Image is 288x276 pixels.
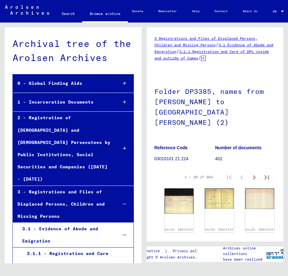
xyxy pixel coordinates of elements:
img: 002.jpg [164,188,194,214]
b: Number of documents [215,145,262,150]
a: Contact [207,4,235,19]
div: 0 - Global Finding Aids [13,77,113,89]
a: About Us [235,4,265,19]
a: DocID: 68815124 [205,228,233,231]
div: 1 – 30 of 804 [184,174,213,180]
span: / [216,42,219,48]
p: The Arolsen Archives online collections [223,240,266,257]
img: 001.jpg [205,188,234,209]
div: 3.1 - Evidence of Abode and Emigration [18,223,113,247]
span: / [198,55,201,61]
a: 3 Registrations and Files of Displaced Persons, Children and Missing Persons [154,36,257,47]
button: First page [223,171,235,183]
p: 402 [215,156,275,162]
a: Newsletter [151,4,184,19]
a: DocID: 68815124 [245,228,274,231]
a: Help [184,4,207,19]
p: have been realized in partnership with [223,257,266,268]
a: DocID: 68815123 [165,228,193,231]
b: Reference Code [154,145,188,150]
span: / [176,49,179,54]
div: | [134,248,211,254]
div: 2 - Registration of [DEMOGRAPHIC_DATA] and [DEMOGRAPHIC_DATA] Persecutees by Public Institutions,... [13,112,113,185]
span: EN [273,10,280,13]
a: 3.1.1 Registration and Care of DPs inside and outside of Camps [154,49,269,60]
img: Arolsen_neg.svg [5,5,49,15]
a: Donate [124,4,151,19]
h1: Folder DP3385, names from [PERSON_NAME] to [GEOGRAPHIC_DATA][PERSON_NAME] (2) [154,77,276,135]
div: Archival tree of the Arolsen Archives [13,37,134,65]
button: Previous page [235,171,248,183]
div: 3 - Registrations and Files of Displaced Persons, Children and Missing Persons [13,186,113,223]
div: 1 - Incarceration Documents [13,96,113,108]
button: Last page [260,171,273,183]
p: 03010101 21 224 [154,156,215,162]
a: Privacy policy [168,248,211,254]
p: Copyright © Arolsen Archives, 2021 [134,254,211,260]
a: Browse archive [82,6,128,23]
a: Legal notice [134,248,165,254]
a: Search [54,6,82,21]
button: Next page [248,171,260,183]
img: 002.jpg [245,188,274,209]
img: yv_logo.png [263,246,287,262]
